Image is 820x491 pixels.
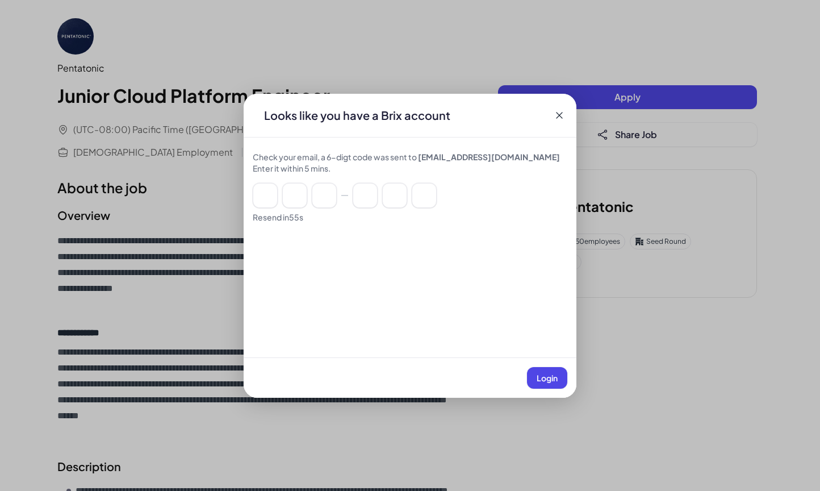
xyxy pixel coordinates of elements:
[527,367,567,389] button: Login
[418,152,560,162] span: [EMAIL_ADDRESS][DOMAIN_NAME]
[253,151,567,174] div: Check your email, a 6-digt code was sent to Enter it within 5 mins.
[253,211,567,223] div: Resend in 55 s
[255,107,459,123] div: Looks like you have a Brix account
[537,373,558,383] span: Login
